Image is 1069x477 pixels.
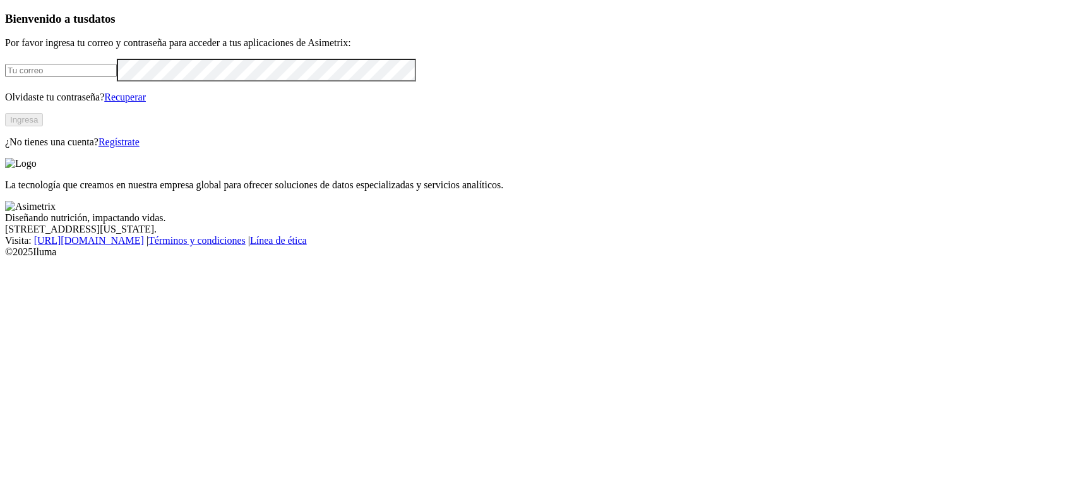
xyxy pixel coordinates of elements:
[5,158,37,169] img: Logo
[5,201,56,212] img: Asimetrix
[88,12,116,25] span: datos
[5,92,1064,103] p: Olvidaste tu contraseña?
[5,179,1064,191] p: La tecnología que creamos en nuestra empresa global para ofrecer soluciones de datos especializad...
[5,136,1064,148] p: ¿No tienes una cuenta?
[5,246,1064,258] div: © 2025 Iluma
[5,235,1064,246] div: Visita : | |
[5,212,1064,224] div: Diseñando nutrición, impactando vidas.
[5,224,1064,235] div: [STREET_ADDRESS][US_STATE].
[99,136,140,147] a: Regístrate
[5,37,1064,49] p: Por favor ingresa tu correo y contraseña para acceder a tus aplicaciones de Asimetrix:
[5,12,1064,26] h3: Bienvenido a tus
[5,113,43,126] button: Ingresa
[34,235,144,246] a: [URL][DOMAIN_NAME]
[250,235,307,246] a: Línea de ética
[104,92,146,102] a: Recuperar
[148,235,246,246] a: Términos y condiciones
[5,64,117,77] input: Tu correo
